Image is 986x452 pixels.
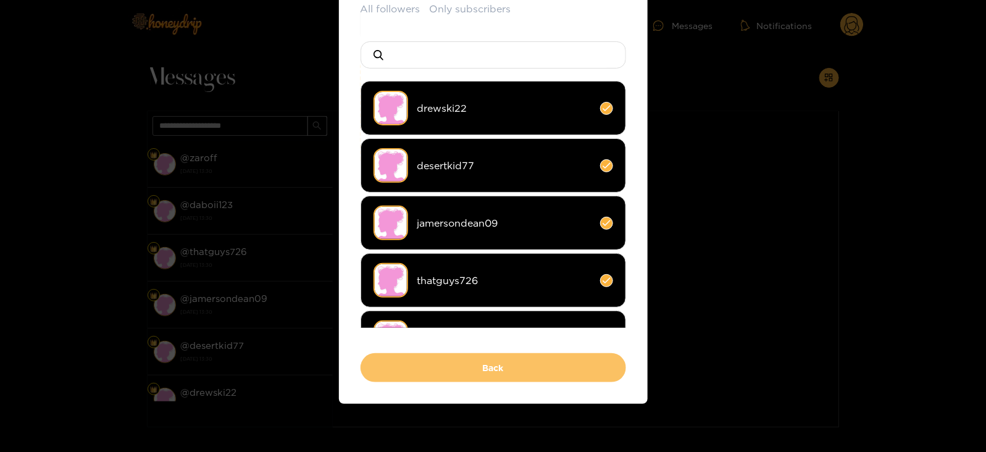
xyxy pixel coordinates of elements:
span: thatguys726 [417,274,591,288]
img: no-avatar.png [374,148,408,183]
img: no-avatar.png [374,91,408,125]
img: no-avatar.png [374,320,408,355]
span: drewski22 [417,101,591,115]
img: no-avatar.png [374,206,408,240]
span: jamersondean09 [417,216,591,230]
button: All followers [361,2,420,16]
span: desertkid77 [417,159,591,173]
button: Back [361,353,626,382]
img: no-avatar.png [374,263,408,298]
button: Only subscribers [430,2,511,16]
